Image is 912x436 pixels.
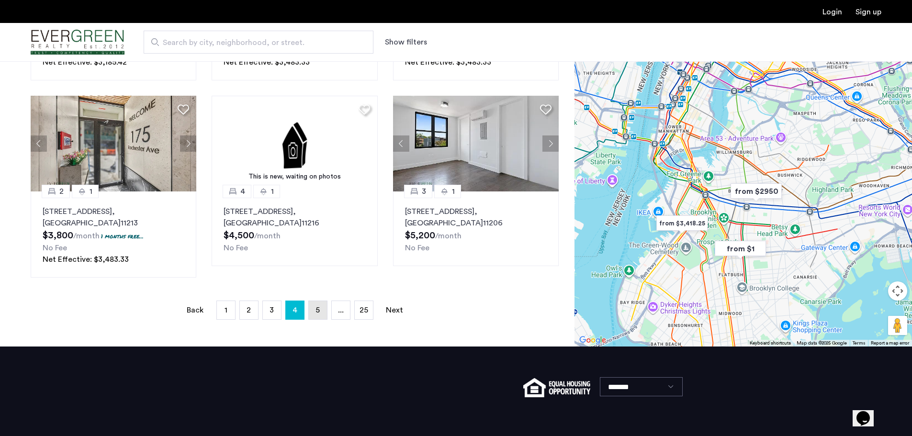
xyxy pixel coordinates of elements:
p: [STREET_ADDRESS] 11206 [405,206,547,229]
span: $4,500 [224,231,254,240]
img: equal-housing.png [523,378,590,397]
a: 21[STREET_ADDRESS], [GEOGRAPHIC_DATA]112131 months free...No FeeNet Effective: $3,483.33 [31,191,196,278]
span: 2 [59,186,64,197]
span: $3,800 [43,231,73,240]
p: [STREET_ADDRESS] 11216 [224,206,365,229]
a: This is new, waiting on photos [212,96,378,191]
button: Previous apartment [393,135,409,152]
a: 41[STREET_ADDRESS], [GEOGRAPHIC_DATA]11216No Fee [212,191,377,266]
button: Next apartment [180,135,196,152]
span: Search by city, neighborhood, or street. [163,37,347,48]
img: 218_638633022331718376.jpeg [393,96,559,191]
span: $5,200 [405,231,435,240]
span: 2 [247,306,251,314]
sub: /month [435,232,462,240]
sub: /month [254,232,281,240]
div: from $3,418.25 [653,212,711,234]
p: 1 months free... [101,232,144,240]
span: No Fee [224,244,248,252]
span: ... [338,306,344,314]
a: Report a map error [871,340,909,347]
input: Apartment Search [144,31,373,54]
a: Login [822,8,842,16]
a: Terms (opens in new tab) [853,340,865,347]
nav: Pagination [31,301,559,320]
button: Next apartment [542,135,559,152]
span: 5 [315,306,320,314]
span: Net Effective: $3,483.33 [43,256,129,263]
span: Map data ©2025 Google [797,341,847,346]
div: from $2950 [727,180,786,202]
span: 3 [270,306,274,314]
span: 4 [293,302,297,318]
span: 1 [90,186,92,197]
span: 1 [225,306,227,314]
p: [STREET_ADDRESS] 11213 [43,206,184,229]
select: Language select [600,377,683,396]
span: No Fee [43,244,67,252]
a: Cazamio Logo [31,24,124,60]
a: Open this area in Google Maps (opens a new window) [577,334,608,347]
img: logo [31,24,124,60]
button: Map camera controls [888,281,907,301]
span: 25 [360,306,368,314]
iframe: chat widget [853,398,883,426]
button: Drag Pegman onto the map to open Street View [888,316,907,335]
span: Net Effective: $3,483.33 [405,58,491,66]
img: Google [577,334,608,347]
span: 1 [452,186,455,197]
span: 3 [422,186,426,197]
div: This is new, waiting on photos [216,172,373,182]
span: No Fee [405,244,429,252]
a: 31[STREET_ADDRESS], [GEOGRAPHIC_DATA]11206No Fee [393,191,559,266]
sub: /month [73,232,100,240]
a: Back [186,301,205,319]
img: 66a1adb6-6608-43dd-a245-dc7333f8b390_638917483563643991.png [31,96,197,191]
button: Keyboard shortcuts [750,340,791,347]
img: 2.gif [212,96,378,191]
a: Next [385,301,404,319]
a: Registration [856,8,881,16]
span: 4 [240,186,245,197]
div: from $1 [711,238,770,259]
button: Show or hide filters [385,36,427,48]
span: 1 [271,186,274,197]
span: Net Effective: $3,483.33 [224,58,310,66]
span: Net Effective: $3,185.42 [43,58,127,66]
button: Previous apartment [31,135,47,152]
